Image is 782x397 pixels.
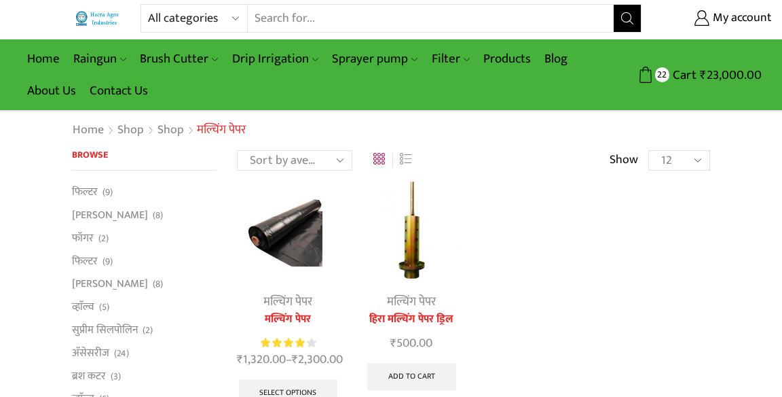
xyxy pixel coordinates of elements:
span: Browse [72,147,108,162]
a: मल्चिंग पेपर [387,292,436,312]
a: Shop [117,122,145,139]
span: (8) [153,277,163,291]
span: Cart [669,66,696,84]
a: मल्चिंग पेपर [237,311,340,328]
a: फिल्टर [72,184,98,203]
span: (9) [103,255,113,269]
span: 22 [655,67,669,82]
a: [PERSON_NAME] [72,204,148,227]
span: (5) [99,300,109,314]
a: Contact Us [83,75,155,107]
a: Products [477,43,538,75]
span: ₹ [292,349,298,370]
a: Drip Irrigation [225,43,325,75]
a: फॉगर [72,226,94,249]
span: (3) [111,370,121,383]
div: Rated 4.14 out of 5 [261,336,316,350]
a: Home [72,122,105,139]
bdi: 500.00 [390,333,432,353]
span: (8) [153,209,163,222]
img: Mulching Paper [237,179,340,282]
a: ब्रश कटर [72,364,106,387]
input: Search for... [248,5,614,32]
bdi: 2,300.00 [292,349,343,370]
span: Show [610,152,638,169]
span: ₹ [700,65,707,86]
a: फिल्टर [72,249,98,273]
span: (9) [103,186,113,199]
a: Brush Cutter [133,43,225,75]
bdi: 23,000.00 [700,65,762,86]
a: 22 Cart ₹23,000.00 [655,63,762,88]
a: Sprayer pump [325,43,424,75]
a: सुप्रीम सिलपोलिन [72,318,138,341]
a: अ‍ॅसेसरीज [72,341,109,364]
span: ₹ [237,349,243,370]
bdi: 1,320.00 [237,349,286,370]
span: (2) [143,324,153,337]
a: Blog [538,43,574,75]
a: मल्चिंग पेपर [263,292,312,312]
a: Filter [425,43,477,75]
a: About Us [20,75,83,107]
nav: Breadcrumb [72,122,246,139]
a: Raingun [67,43,133,75]
span: ₹ [390,333,396,353]
h1: मल्चिंग पेपर [197,123,246,138]
a: Shop [157,122,185,139]
button: Search button [614,5,641,32]
a: My account [662,6,772,31]
a: हिरा मल्चिंग पेपर ड्रिल [360,311,463,328]
span: – [237,351,340,369]
a: व्हाॅल्व [72,296,94,319]
a: [PERSON_NAME] [72,273,148,296]
a: Home [20,43,67,75]
span: My account [709,10,772,27]
span: (24) [114,347,129,360]
img: Mulching Paper Hole [360,179,463,282]
a: Add to cart: “हिरा मल्चिंग पेपर ड्रिल” [367,363,456,390]
span: Rated out of 5 [261,336,306,350]
span: (2) [98,232,109,245]
select: Shop order [237,150,352,171]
